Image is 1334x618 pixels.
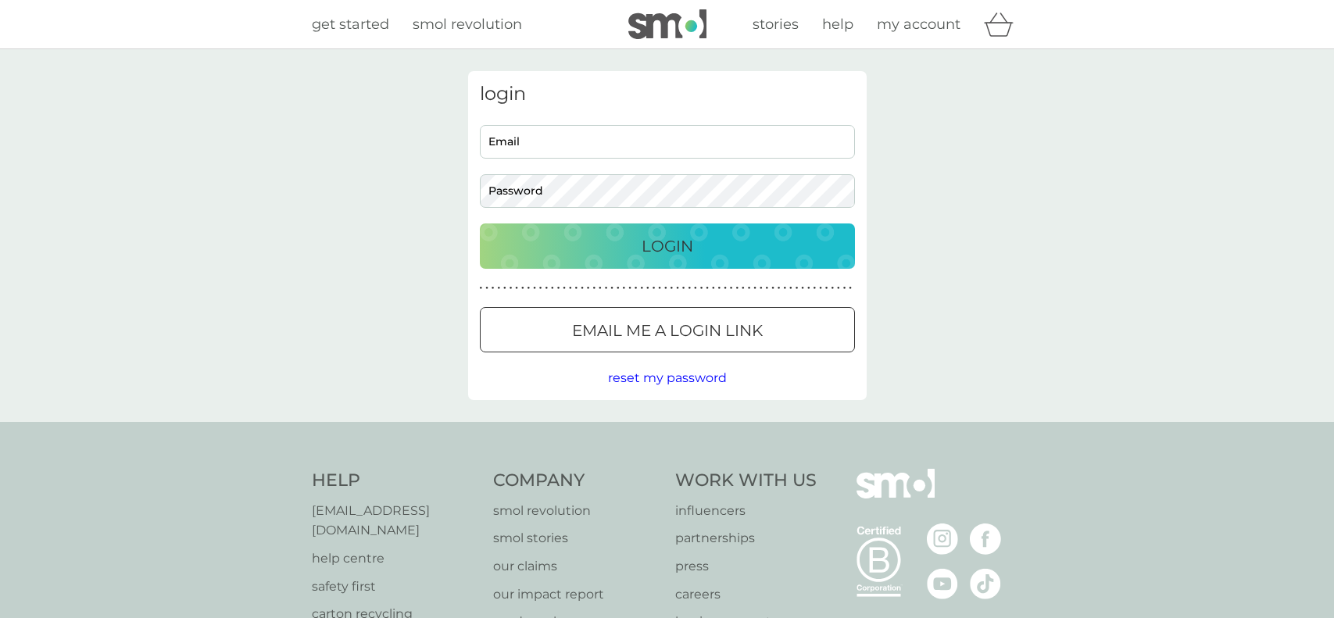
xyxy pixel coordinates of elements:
p: ● [605,284,608,292]
p: ● [569,284,572,292]
p: ● [843,284,846,292]
a: get started [312,13,389,36]
p: ● [735,284,739,292]
a: stories [753,13,799,36]
p: ● [521,284,524,292]
p: ● [789,284,792,292]
p: ● [688,284,691,292]
span: smol revolution [413,16,522,33]
p: ● [545,284,548,292]
p: ● [664,284,667,292]
p: ● [753,284,756,292]
button: Login [480,223,855,269]
p: ● [503,284,506,292]
div: basket [984,9,1023,40]
p: ● [807,284,810,292]
p: ● [783,284,786,292]
p: ● [742,284,745,292]
span: reset my password [608,370,727,385]
p: ● [653,284,656,292]
a: smol stories [493,528,660,548]
p: ● [610,284,613,292]
img: smol [857,469,935,522]
h3: login [480,83,855,105]
p: Email me a login link [572,318,763,343]
img: smol [628,9,706,39]
button: reset my password [608,368,727,388]
p: ● [819,284,822,292]
a: our claims [493,556,660,577]
p: ● [515,284,518,292]
p: ● [539,284,542,292]
p: ● [510,284,513,292]
p: ● [718,284,721,292]
p: ● [796,284,799,292]
img: visit the smol Facebook page [970,523,1001,555]
p: ● [628,284,631,292]
p: Login [642,234,693,259]
p: ● [849,284,852,292]
p: ● [694,284,697,292]
p: ● [766,284,769,292]
button: Email me a login link [480,307,855,352]
p: ● [640,284,643,292]
p: ● [724,284,727,292]
p: ● [671,284,674,292]
p: ● [730,284,733,292]
p: ● [528,284,531,292]
p: ● [801,284,804,292]
a: careers [675,584,817,605]
p: ● [599,284,602,292]
p: ● [635,284,638,292]
h4: Work With Us [675,469,817,493]
a: smol revolution [493,501,660,521]
span: get started [312,16,389,33]
p: ● [533,284,536,292]
a: press [675,556,817,577]
a: smol revolution [413,13,522,36]
p: ● [814,284,817,292]
a: safety first [312,577,478,597]
img: visit the smol Tiktok page [970,568,1001,599]
p: ● [557,284,560,292]
a: influencers [675,501,817,521]
a: [EMAIL_ADDRESS][DOMAIN_NAME] [312,501,478,541]
a: help [822,13,853,36]
p: ● [497,284,500,292]
p: ● [575,284,578,292]
p: ● [760,284,763,292]
h4: Company [493,469,660,493]
span: my account [877,16,960,33]
h4: Help [312,469,478,493]
p: partnerships [675,528,817,548]
p: ● [581,284,584,292]
p: ● [778,284,781,292]
p: ● [551,284,554,292]
img: visit the smol Instagram page [927,523,958,555]
p: ● [587,284,590,292]
p: ● [646,284,649,292]
p: ● [700,284,703,292]
p: ● [676,284,679,292]
a: help centre [312,548,478,569]
span: stories [753,16,799,33]
img: visit the smol Youtube page [927,568,958,599]
p: ● [563,284,566,292]
a: our impact report [493,584,660,605]
a: my account [877,13,960,36]
p: ● [485,284,488,292]
p: ● [706,284,709,292]
p: ● [592,284,595,292]
p: ● [480,284,483,292]
p: ● [831,284,834,292]
p: ● [837,284,840,292]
